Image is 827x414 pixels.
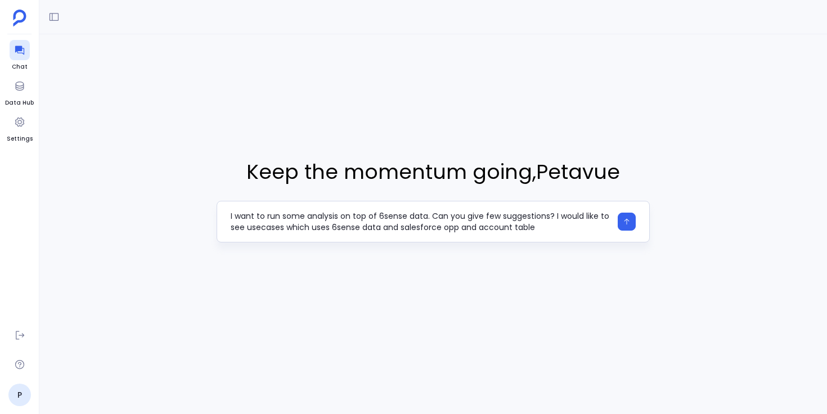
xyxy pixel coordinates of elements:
textarea: I want to run some analysis on top of 6sense data. Can you give few suggestions? I would like to ... [231,210,611,233]
a: Data Hub [5,76,34,107]
a: Settings [7,112,33,143]
span: Chat [10,62,30,71]
img: petavue logo [13,10,26,26]
span: Data Hub [5,98,34,107]
a: Chat [10,40,30,71]
span: Settings [7,134,33,143]
a: P [8,384,31,406]
span: Keep the momentum going , Petavue [217,157,650,187]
